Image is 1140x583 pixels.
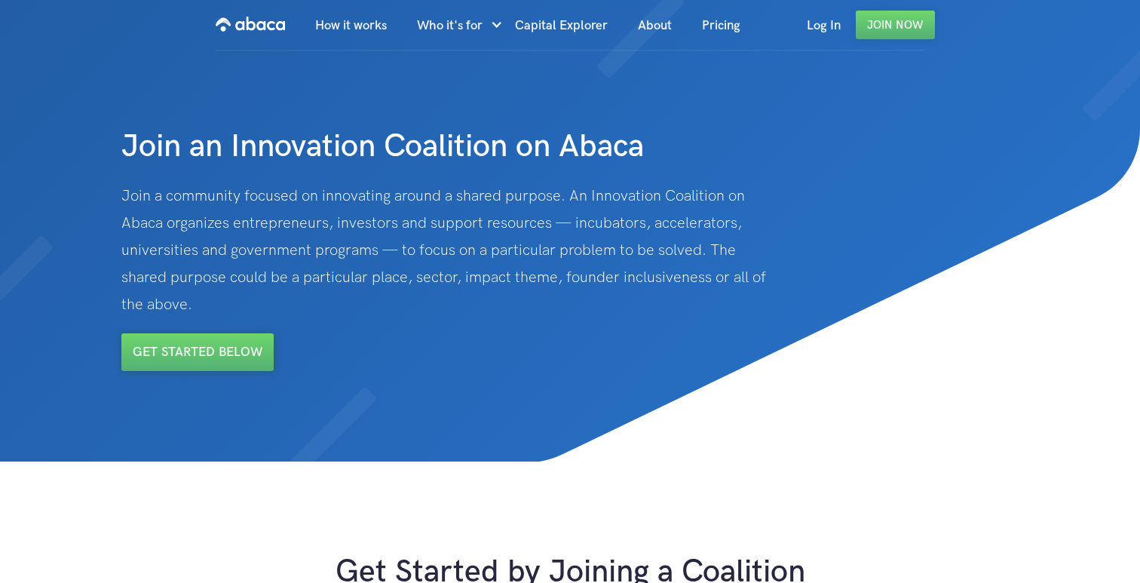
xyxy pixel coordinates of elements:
a: GET STARTED BELOW [121,333,274,371]
a: Join Now [856,11,935,39]
img: Abaca logo [216,12,285,36]
strong: Join an Innovation Coalition on Abaca [121,127,644,166]
p: Join a community focused on innovating around a shared purpose. An Innovation Coalition on Abaca ... [121,183,826,318]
